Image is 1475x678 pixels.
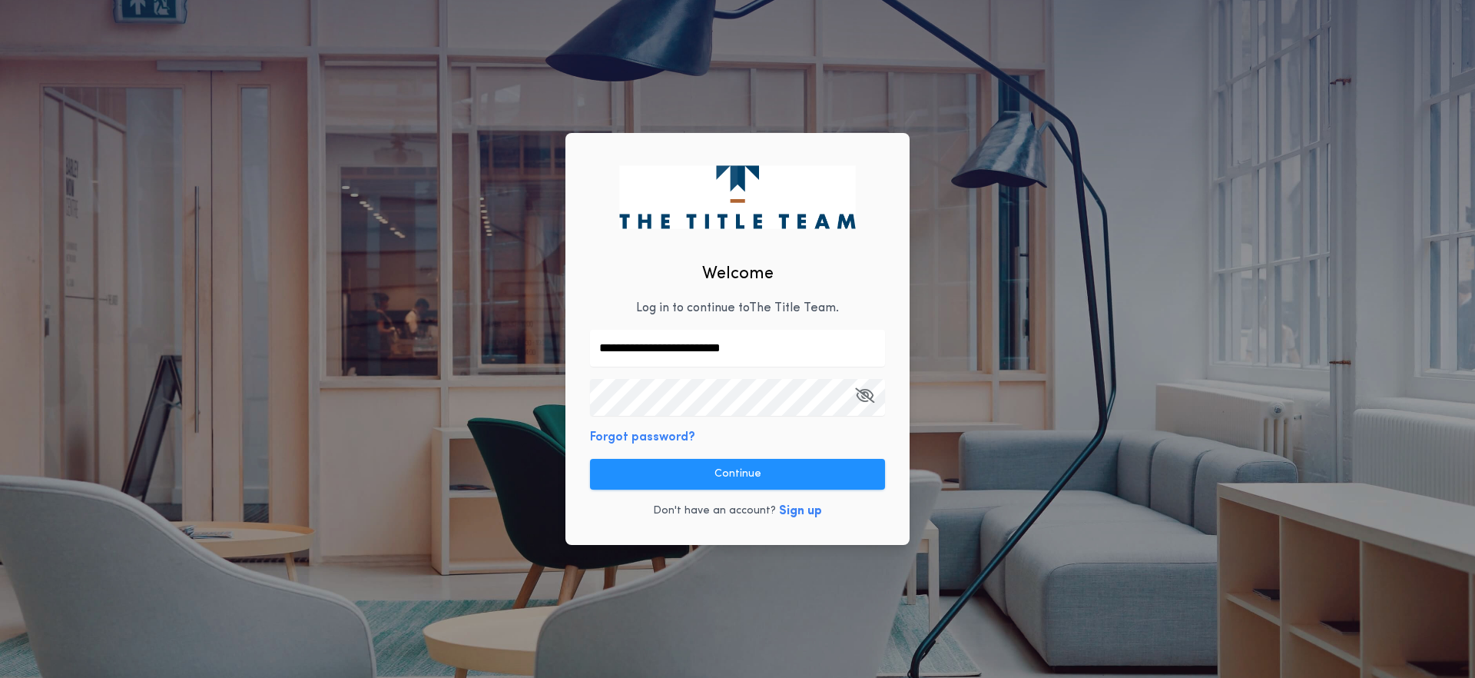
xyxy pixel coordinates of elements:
[590,459,885,490] button: Continue
[636,299,839,317] p: Log in to continue to The Title Team .
[702,261,774,287] h2: Welcome
[619,165,855,228] img: logo
[779,502,822,520] button: Sign up
[590,428,695,447] button: Forgot password?
[653,504,776,519] p: Don't have an account?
